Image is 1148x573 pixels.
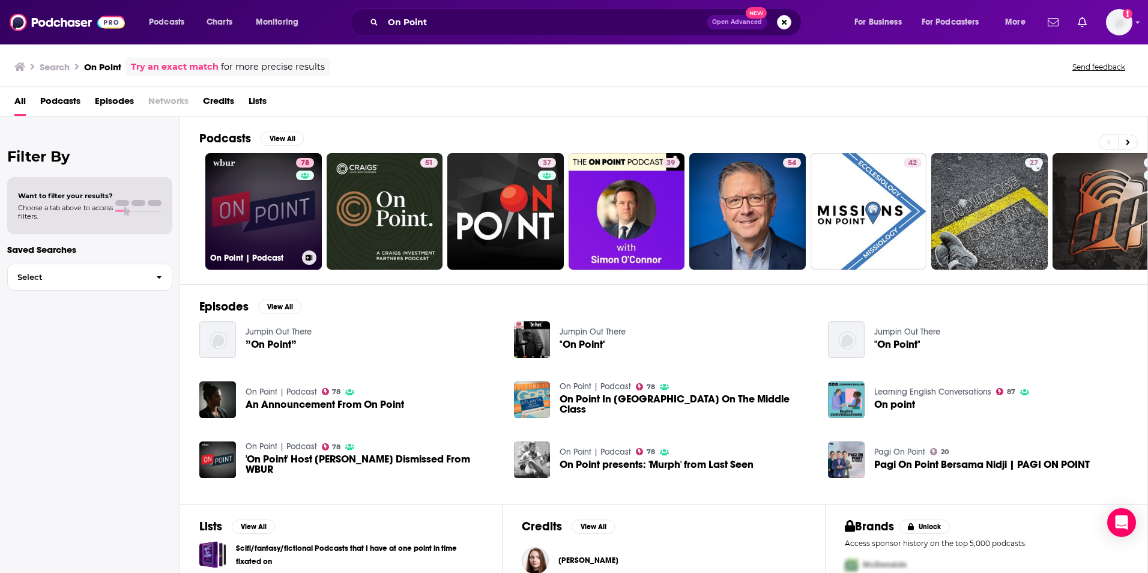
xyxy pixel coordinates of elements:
[560,381,631,392] a: On Point | Podcast
[636,383,655,390] a: 78
[246,387,317,397] a: On Point | Podcast
[746,7,767,19] span: New
[425,157,433,169] span: 51
[322,443,341,450] a: 78
[199,131,251,146] h2: Podcasts
[327,153,443,270] a: 51
[560,394,814,414] a: On Point In Atlanta On The Middle Class
[560,339,606,350] a: "On Point"
[1069,62,1129,72] button: Send feedback
[874,447,925,457] a: Pagi On Point
[199,519,275,534] a: ListsView All
[18,192,113,200] span: Want to filter your results?
[256,14,298,31] span: Monitoring
[1123,9,1132,19] svg: Add a profile image
[1073,12,1092,32] a: Show notifications dropdown
[543,157,551,169] span: 37
[904,158,922,168] a: 42
[854,14,902,31] span: For Business
[199,321,236,358] img: ”On Point”
[447,153,564,270] a: 37
[210,253,297,263] h3: On Point | Podcast
[522,519,615,534] a: CreditsView All
[922,14,979,31] span: For Podcasters
[246,454,500,474] a: 'On Point' Host Tom Ashbrook Dismissed From WBUR
[322,388,341,395] a: 78
[236,542,483,568] a: Scifi/fantasy/fictional Podcasts that I have at one point in time fixated on
[205,153,322,270] a: 78On Point | Podcast
[846,13,917,32] button: open menu
[7,148,172,165] h2: Filter By
[874,399,915,410] a: On point
[874,459,1090,470] a: Pagi On Point Bersama Nidji | PAGI ON POINT
[811,153,927,270] a: 42
[874,387,991,397] a: Learning English Conversations
[199,299,301,314] a: EpisodesView All
[514,441,551,478] img: On Point presents: 'Murph' from Last Seen
[199,299,249,314] h2: Episodes
[514,321,551,358] img: "On Point"
[140,13,200,32] button: open menu
[246,339,297,350] a: ”On Point”
[636,448,655,455] a: 78
[828,381,865,418] a: On point
[199,541,226,568] span: Scifi/fantasy/fictional Podcasts that I have at one point in time fixated on
[149,14,184,31] span: Podcasts
[10,11,125,34] img: Podchaser - Follow, Share and Rate Podcasts
[689,153,806,270] a: 54
[1030,157,1038,169] span: 27
[1007,389,1015,395] span: 87
[249,91,267,116] a: Lists
[95,91,134,116] a: Episodes
[1107,508,1136,537] div: Open Intercom Messenger
[874,327,940,337] a: Jumpin Out There
[828,441,865,478] img: Pagi On Point Bersama Nidji | PAGI ON POINT
[572,520,615,534] button: View All
[232,520,275,534] button: View All
[522,519,562,534] h2: Credits
[558,556,618,565] a: Sarah Brown
[148,91,189,116] span: Networks
[538,158,556,168] a: 37
[828,321,865,358] a: "On Point"
[199,381,236,418] img: An Announcement From On Point
[1106,9,1132,35] button: Show profile menu
[199,441,236,478] img: 'On Point' Host Tom Ashbrook Dismissed From WBUR
[40,91,80,116] span: Podcasts
[997,13,1041,32] button: open menu
[8,273,147,281] span: Select
[783,158,801,168] a: 54
[296,158,314,168] a: 78
[931,153,1048,270] a: 27
[84,61,121,73] h3: On Point
[712,19,762,25] span: Open Advanced
[247,13,314,32] button: open menu
[246,441,317,452] a: On Point | Podcast
[203,91,234,116] a: Credits
[930,448,949,455] a: 20
[1005,14,1026,31] span: More
[14,91,26,116] span: All
[647,449,655,455] span: 78
[560,394,814,414] span: On Point In [GEOGRAPHIC_DATA] On The Middle Class
[199,13,240,32] a: Charts
[246,399,404,410] a: An Announcement From On Point
[908,157,917,169] span: 42
[207,14,232,31] span: Charts
[258,300,301,314] button: View All
[514,381,551,418] img: On Point In Atlanta On The Middle Class
[874,339,920,350] a: "On Point"
[7,264,172,291] button: Select
[560,447,631,457] a: On Point | Podcast
[332,444,340,450] span: 78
